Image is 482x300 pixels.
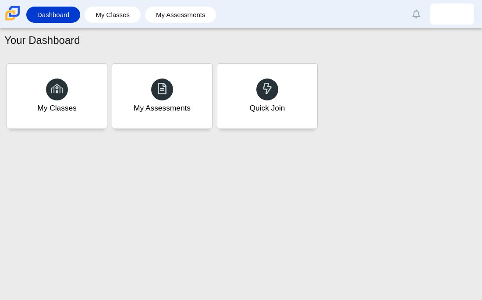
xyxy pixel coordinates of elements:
[407,4,426,24] a: Alerts
[89,7,136,23] a: My Classes
[4,33,80,48] h1: Your Dashboard
[112,63,213,129] a: My Assessments
[37,103,77,114] div: My Classes
[250,103,285,114] div: Quick Join
[430,4,474,25] a: bryson.gillespie.xJWiiS
[217,63,318,129] a: Quick Join
[149,7,212,23] a: My Assessments
[31,7,76,23] a: Dashboard
[7,63,107,129] a: My Classes
[134,103,191,114] div: My Assessments
[4,16,22,24] a: Carmen School of Science & Technology
[445,7,459,21] img: bryson.gillespie.xJWiiS
[4,4,22,22] img: Carmen School of Science & Technology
